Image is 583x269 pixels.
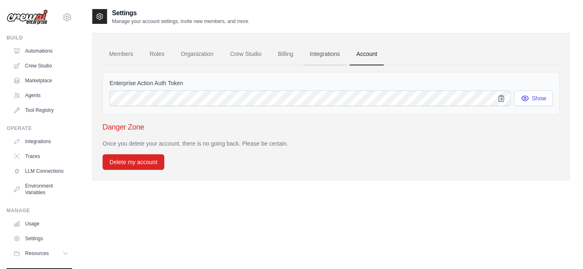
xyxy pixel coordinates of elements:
a: Traces [10,150,72,163]
a: Tool Registry [10,104,72,117]
a: Usage [10,217,72,230]
h3: Danger Zone [103,121,560,133]
a: Members [103,43,140,65]
p: Manage your account settings, invite new members, and more. [112,18,250,25]
a: Integrations [303,43,346,65]
a: Billing [271,43,300,65]
a: Automations [10,44,72,58]
label: Enterprise Action Auth Token [110,79,553,87]
a: Roles [143,43,171,65]
h2: Settings [112,8,250,18]
a: Agents [10,89,72,102]
div: Manage [7,207,72,214]
div: Build [7,35,72,41]
a: Crew Studio [224,43,268,65]
a: Account [350,43,384,65]
button: Resources [10,247,72,260]
a: Crew Studio [10,59,72,72]
a: Environment Variables [10,179,72,199]
a: Marketplace [10,74,72,87]
a: Integrations [10,135,72,148]
span: Resources [25,250,49,257]
button: Show [514,90,553,106]
a: Organization [174,43,220,65]
a: Settings [10,232,72,245]
div: Operate [7,125,72,132]
p: Once you delete your account, there is no going back. Please be certain. [103,139,560,148]
img: Logo [7,9,48,25]
button: Delete my account [103,154,164,170]
a: LLM Connections [10,165,72,178]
